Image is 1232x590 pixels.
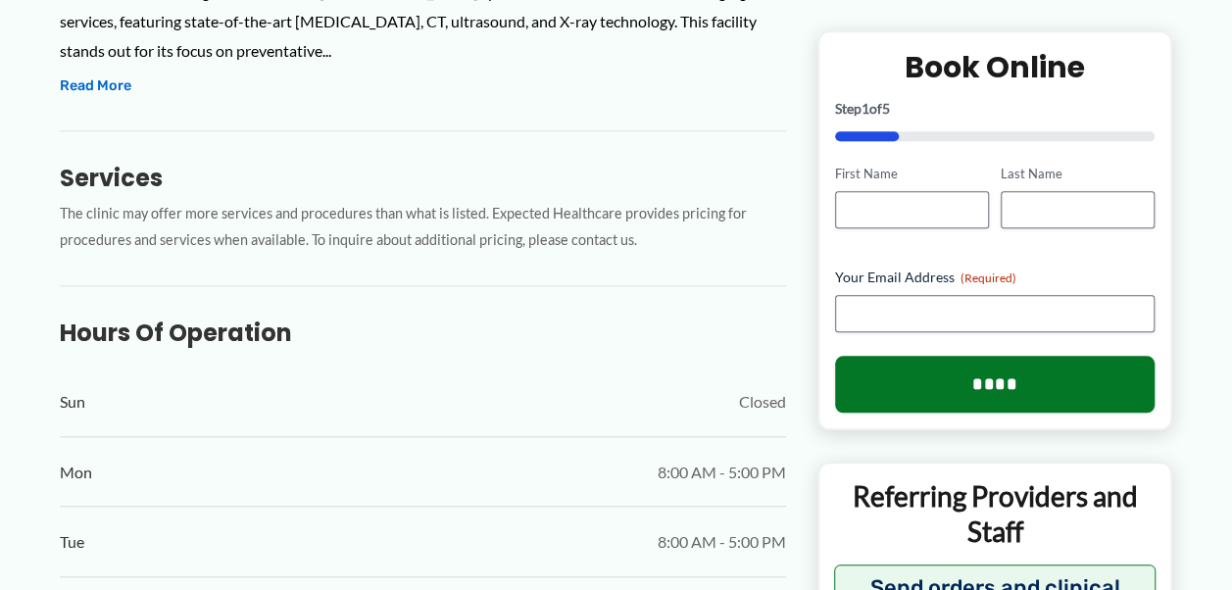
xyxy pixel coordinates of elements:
label: First Name [835,166,989,184]
h3: Services [60,163,786,193]
label: Last Name [1001,166,1155,184]
p: The clinic may offer more services and procedures than what is listed. Expected Healthcare provid... [60,201,786,254]
span: Mon [60,458,92,487]
p: Step of [835,103,1156,117]
button: Read More [60,74,131,98]
span: Sun [60,387,85,417]
span: 5 [882,101,890,118]
span: (Required) [961,271,1016,286]
h3: Hours of Operation [60,318,786,348]
label: Your Email Address [835,269,1156,288]
h2: Book Online [835,49,1156,87]
span: 8:00 AM - 5:00 PM [658,458,786,487]
span: Tue [60,527,84,557]
span: 8:00 AM - 5:00 PM [658,527,786,557]
span: Closed [739,387,786,417]
span: 1 [862,101,869,118]
p: Referring Providers and Staff [834,479,1157,551]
